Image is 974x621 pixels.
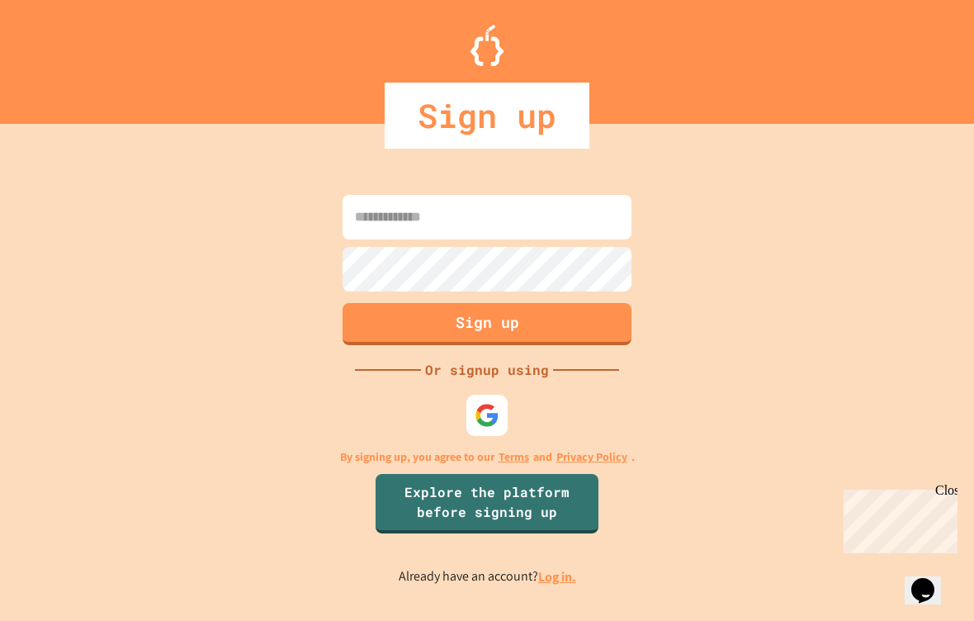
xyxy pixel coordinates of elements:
[837,483,957,553] iframe: chat widget
[7,7,114,105] div: Chat with us now!Close
[399,566,576,587] p: Already have an account?
[475,403,499,428] img: google-icon.svg
[340,448,635,466] p: By signing up, you agree to our and .
[376,474,598,533] a: Explore the platform before signing up
[385,83,589,149] div: Sign up
[556,448,627,466] a: Privacy Policy
[421,360,553,380] div: Or signup using
[470,25,504,66] img: Logo.svg
[905,555,957,604] iframe: chat widget
[499,448,529,466] a: Terms
[538,568,576,585] a: Log in.
[343,303,631,345] button: Sign up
